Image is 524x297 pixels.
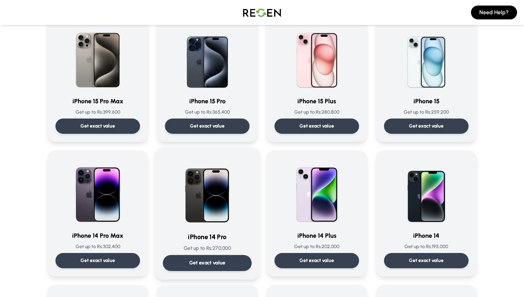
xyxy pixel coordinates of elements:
[283,24,350,91] img: iPhone 15 Plus
[55,96,140,106] h3: iPhone 15 Pro Max
[471,6,517,19] button: Need Help?
[238,3,286,22] img: Logo
[299,123,334,130] p: Get exact value
[274,243,359,250] p: Get up to Rs: 202,000
[80,123,115,130] p: Get exact value
[409,257,444,264] p: Get exact value
[393,159,460,225] img: iPhone 14
[163,245,252,252] p: Get up to Rs: 270,000
[384,96,469,106] h3: iPhone 15
[165,109,250,116] p: Get up to Rs: 365,400
[274,96,359,106] h3: iPhone 15 Plus
[384,243,469,250] p: Get up to Rs: 195,000
[274,109,359,116] p: Get up to Rs: 280,800
[64,159,131,225] img: iPhone 14 Pro Max
[384,109,469,116] p: Get up to Rs: 259,200
[64,24,131,91] img: iPhone 15 Pro Max
[299,257,334,264] p: Get exact value
[163,232,252,242] h3: iPhone 14 Pro
[55,243,140,250] p: Get up to Rs: 302,400
[172,156,242,226] img: iPhone 14 Pro
[189,259,226,267] p: Get exact value
[409,123,444,130] p: Get exact value
[283,159,350,225] img: iPhone 14 Plus
[393,24,460,91] img: iPhone 15
[274,231,359,241] h3: iPhone 14 Plus
[55,109,140,116] p: Get up to Rs: 399,600
[384,231,469,241] h3: iPhone 14
[80,257,115,264] p: Get exact value
[165,96,250,106] h3: iPhone 15 Pro
[55,231,140,241] h3: iPhone 14 Pro Max
[174,24,241,91] img: iPhone 15 Pro
[190,123,225,130] p: Get exact value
